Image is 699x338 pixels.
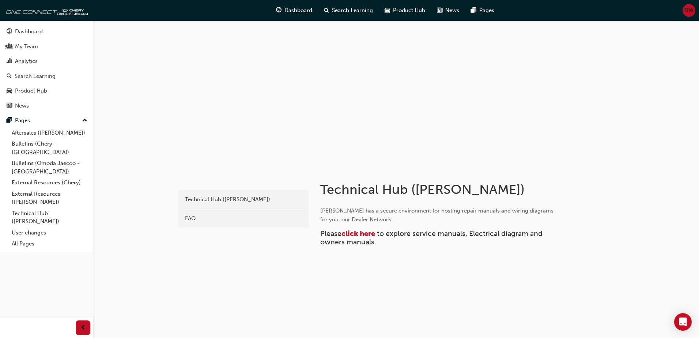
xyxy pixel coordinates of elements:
[15,42,38,51] div: My Team
[479,6,494,15] span: Pages
[4,3,88,18] img: oneconnect
[9,158,90,177] a: Bulletins (Omoda Jaecoo - [GEOGRAPHIC_DATA])
[15,116,30,125] div: Pages
[3,84,90,98] a: Product Hub
[332,6,373,15] span: Search Learning
[15,72,56,80] div: Search Learning
[3,114,90,127] button: Pages
[7,44,12,50] span: people-icon
[674,313,692,331] div: Open Intercom Messenger
[15,57,38,65] div: Analytics
[341,229,375,238] a: click here
[437,6,442,15] span: news-icon
[181,212,306,225] a: FAQ
[3,70,90,83] a: Search Learning
[431,3,465,18] a: news-iconNews
[185,195,302,204] div: Technical Hub ([PERSON_NAME])
[320,207,555,223] span: [PERSON_NAME] has a secure environment for hosting repair manuals and wiring diagrams for you, ou...
[15,27,43,36] div: Dashboard
[15,87,47,95] div: Product Hub
[385,6,390,15] span: car-icon
[80,323,86,333] span: prev-icon
[9,238,90,249] a: All Pages
[7,29,12,35] span: guage-icon
[7,58,12,65] span: chart-icon
[7,73,12,80] span: search-icon
[3,25,90,38] a: Dashboard
[3,99,90,113] a: News
[185,214,302,223] div: FAQ
[15,102,29,110] div: News
[3,40,90,53] a: My Team
[9,127,90,139] a: Aftersales ([PERSON_NAME])
[82,116,87,125] span: up-icon
[318,3,379,18] a: search-iconSearch Learning
[684,6,694,15] span: DW
[7,117,12,124] span: pages-icon
[379,3,431,18] a: car-iconProduct Hub
[324,6,329,15] span: search-icon
[445,6,459,15] span: News
[471,6,476,15] span: pages-icon
[320,229,341,238] span: Please
[9,188,90,208] a: External Resources ([PERSON_NAME])
[393,6,425,15] span: Product Hub
[270,3,318,18] a: guage-iconDashboard
[320,229,544,246] span: to explore service manuals, Electrical diagram and owners manuals.
[320,181,560,198] h1: Technical Hub ([PERSON_NAME])
[9,227,90,239] a: User changes
[284,6,312,15] span: Dashboard
[181,193,306,206] a: Technical Hub ([PERSON_NAME])
[3,55,90,68] a: Analytics
[465,3,500,18] a: pages-iconPages
[276,6,282,15] span: guage-icon
[7,88,12,94] span: car-icon
[9,177,90,188] a: External Resources (Chery)
[3,23,90,114] button: DashboardMy TeamAnalyticsSearch LearningProduct HubNews
[9,208,90,227] a: Technical Hub ([PERSON_NAME])
[9,138,90,158] a: Bulletins (Chery - [GEOGRAPHIC_DATA])
[7,103,12,109] span: news-icon
[683,4,695,17] button: DW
